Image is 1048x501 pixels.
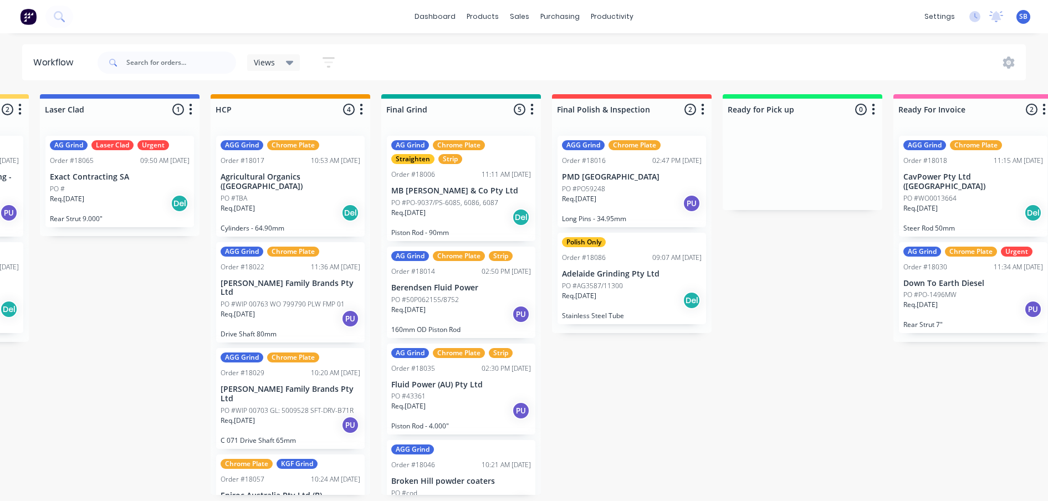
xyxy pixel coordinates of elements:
[562,281,623,291] p: PO #AG3587/11300
[903,262,947,272] div: Order #18030
[137,140,169,150] div: Urgent
[221,368,264,378] div: Order #18029
[387,344,535,435] div: AG GrindChrome PlateStripOrder #1803502:30 PM [DATE]Fluid Power (AU) Pty LtdPO #43361Req.[DATE]PU...
[482,267,531,277] div: 02:50 PM [DATE]
[50,184,65,194] p: PO #
[341,204,359,222] div: Del
[903,224,1043,232] p: Steer Rod 50mm
[903,193,957,203] p: PO #WO0013664
[558,233,706,324] div: Polish OnlyOrder #1808609:07 AM [DATE]Adelaide Grinding Pty LtdPO #AG3587/11300Req.[DATE]DelStain...
[171,195,188,212] div: Del
[1019,12,1027,22] span: SB
[221,436,360,444] p: C 071 Drive Shaft 65mm
[683,292,701,309] div: Del
[50,156,94,166] div: Order #18065
[50,194,84,204] p: Req. [DATE]
[512,305,530,323] div: PU
[391,186,531,196] p: MB [PERSON_NAME] & Co Pty Ltd
[562,194,596,204] p: Req. [DATE]
[221,140,263,150] div: AGG Grind
[221,330,360,338] p: Drive Shaft 80mm
[504,8,535,25] div: sales
[216,348,365,449] div: AGG GrindChrome PlateOrder #1802910:20 AM [DATE][PERSON_NAME] Family Brands Pty LtdPO #WIP 00703 ...
[562,172,702,182] p: PMD [GEOGRAPHIC_DATA]
[391,460,435,470] div: Order #18046
[562,269,702,279] p: Adelaide Grinding Pty Ltd
[391,422,531,430] p: Piston Rod - 4.000"
[562,291,596,301] p: Req. [DATE]
[903,320,1043,329] p: Rear Strut 7"
[391,380,531,390] p: Fluid Power (AU) Pty Ltd
[254,57,275,68] span: Views
[391,140,429,150] div: AG Grind
[391,444,434,454] div: AGG Grind
[391,348,429,358] div: AG Grind
[994,262,1043,272] div: 11:34 AM [DATE]
[489,251,513,261] div: Strip
[221,406,354,416] p: PO #WIP 00703 GL: 5009528 SFT-DRV-B71R
[391,208,426,218] p: Req. [DATE]
[652,253,702,263] div: 09:07 AM [DATE]
[391,401,426,411] p: Req. [DATE]
[438,154,462,164] div: Strip
[1024,300,1042,318] div: PU
[562,214,702,223] p: Long Pins - 34.95mm
[562,311,702,320] p: Stainless Steel Tube
[391,305,426,315] p: Req. [DATE]
[391,325,531,334] p: 160mm OD Piston Rod
[562,237,606,247] div: Polish Only
[433,251,485,261] div: Chrome Plate
[221,309,255,319] p: Req. [DATE]
[311,368,360,378] div: 10:20 AM [DATE]
[216,136,365,237] div: AGG GrindChrome PlateOrder #1801710:53 AM [DATE]Agricultural Organics ([GEOGRAPHIC_DATA])PO #TBAR...
[903,156,947,166] div: Order #18018
[558,136,706,227] div: AGG GrindChrome PlateOrder #1801602:47 PM [DATE]PMD [GEOGRAPHIC_DATA]PO #PO59248Req.[DATE]PULong ...
[341,310,359,328] div: PU
[221,279,360,298] p: [PERSON_NAME] Family Brands Pty Ltd
[562,156,606,166] div: Order #18016
[221,385,360,403] p: [PERSON_NAME] Family Brands Pty Ltd
[1001,247,1032,257] div: Urgent
[903,300,938,310] p: Req. [DATE]
[216,242,365,343] div: AGG GrindChrome PlateOrder #1802211:36 AM [DATE][PERSON_NAME] Family Brands Pty LtdPO #WIP 00763 ...
[482,364,531,374] div: 02:30 PM [DATE]
[50,214,190,223] p: Rear Strut 9.000"
[33,56,79,69] div: Workflow
[919,8,960,25] div: settings
[277,459,318,469] div: KGF Grind
[489,348,513,358] div: Strip
[20,8,37,25] img: Factory
[221,459,273,469] div: Chrome Plate
[221,299,345,309] p: PO #WIP 00763 WO 799790 PLW FMP 01
[91,140,134,150] div: Laser Clad
[311,474,360,484] div: 10:24 AM [DATE]
[50,172,190,182] p: Exact Contracting SA
[391,364,435,374] div: Order #18035
[126,52,236,74] input: Search for orders...
[585,8,639,25] div: productivity
[409,8,461,25] a: dashboard
[221,156,264,166] div: Order #18017
[391,198,498,208] p: PO #PO-9037/PS-6085, 6086, 6087
[609,140,661,150] div: Chrome Plate
[221,193,247,203] p: PO #TBA
[221,172,360,191] p: Agricultural Organics ([GEOGRAPHIC_DATA])
[903,279,1043,288] p: Down To Earth Diesel
[311,262,360,272] div: 11:36 AM [DATE]
[562,140,605,150] div: AGG Grind
[391,295,459,305] p: PO #50P062155/8752
[945,247,997,257] div: Chrome Plate
[512,208,530,226] div: Del
[562,253,606,263] div: Order #18086
[221,416,255,426] p: Req. [DATE]
[482,170,531,180] div: 11:11 AM [DATE]
[1024,204,1042,222] div: Del
[221,262,264,272] div: Order #18022
[267,140,319,150] div: Chrome Plate
[652,156,702,166] div: 02:47 PM [DATE]
[899,136,1047,237] div: AGG GrindChrome PlateOrder #1801811:15 AM [DATE]CavPower Pty Ltd ([GEOGRAPHIC_DATA])PO #WO0013664...
[535,8,585,25] div: purchasing
[341,416,359,434] div: PU
[221,224,360,232] p: Cylinders - 64.90mm
[221,352,263,362] div: AGG Grind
